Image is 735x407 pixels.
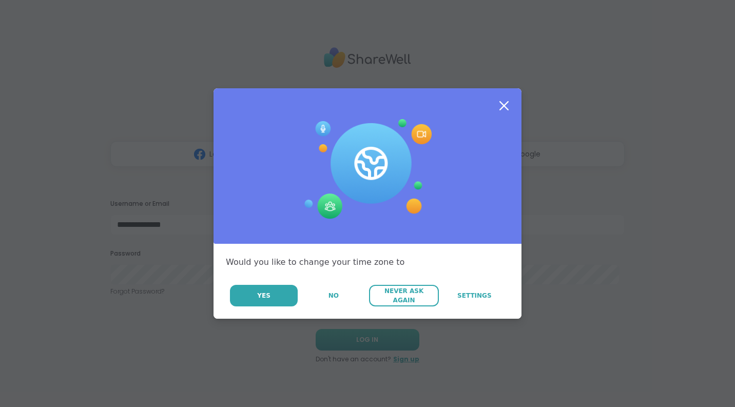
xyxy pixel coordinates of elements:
[257,291,270,300] span: Yes
[303,119,432,220] img: Session Experience
[374,286,433,305] span: Never Ask Again
[226,256,509,268] div: Would you like to change your time zone to
[440,285,509,306] a: Settings
[230,285,298,306] button: Yes
[369,285,438,306] button: Never Ask Again
[457,291,492,300] span: Settings
[299,285,368,306] button: No
[328,291,339,300] span: No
